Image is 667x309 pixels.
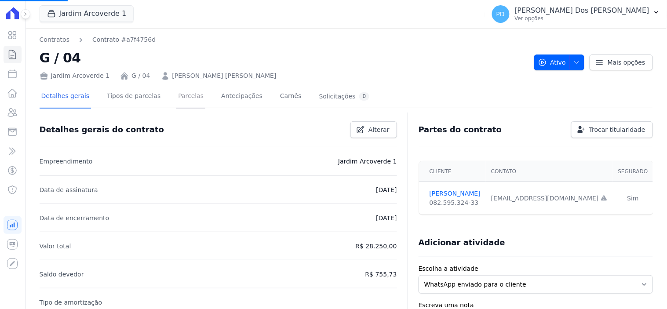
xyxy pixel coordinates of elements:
button: PD [PERSON_NAME] Dos [PERSON_NAME] Ver opções [485,2,667,26]
div: Solicitações [319,92,370,101]
p: Valor total [40,241,71,251]
div: 082.595.324-33 [430,198,481,207]
a: [PERSON_NAME] [PERSON_NAME] [172,71,277,80]
p: [DATE] [376,185,397,195]
button: Ativo [534,55,585,70]
p: Saldo devedor [40,269,84,280]
p: R$ 755,73 [365,269,397,280]
span: Alterar [368,125,390,134]
td: Sim [613,182,653,215]
div: [EMAIL_ADDRESS][DOMAIN_NAME] [491,194,608,203]
p: [DATE] [376,213,397,223]
a: [PERSON_NAME] [430,189,481,198]
h3: Partes do contrato [419,124,502,135]
p: Jardim Arcoverde 1 [338,156,397,167]
a: Detalhes gerais [40,85,91,109]
th: Contato [486,161,613,182]
span: Mais opções [608,58,645,67]
a: Contratos [40,35,69,44]
a: Trocar titularidade [571,121,653,138]
p: Tipo de amortização [40,297,102,308]
div: Jardim Arcoverde 1 [40,71,110,80]
nav: Breadcrumb [40,35,527,44]
a: Carnês [278,85,303,109]
th: Segurado [613,161,653,182]
span: Trocar titularidade [589,125,645,134]
a: G / 04 [131,71,150,80]
a: Alterar [350,121,397,138]
h3: Detalhes gerais do contrato [40,124,164,135]
span: PD [496,11,505,17]
button: Jardim Arcoverde 1 [40,5,134,22]
h3: Adicionar atividade [419,237,505,248]
span: Ativo [538,55,566,70]
th: Cliente [419,161,486,182]
p: Ver opções [515,15,649,22]
p: [PERSON_NAME] Dos [PERSON_NAME] [515,6,649,15]
div: 0 [359,92,370,101]
a: Tipos de parcelas [105,85,162,109]
a: Parcelas [176,85,205,109]
label: Escolha a atividade [419,264,653,273]
p: Data de encerramento [40,213,109,223]
h2: G / 04 [40,48,527,68]
a: Solicitações0 [317,85,372,109]
p: Empreendimento [40,156,93,167]
a: Contrato #a7f4756d [92,35,156,44]
a: Mais opções [590,55,653,70]
nav: Breadcrumb [40,35,156,44]
p: R$ 28.250,00 [356,241,397,251]
a: Antecipações [219,85,264,109]
p: Data de assinatura [40,185,98,195]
